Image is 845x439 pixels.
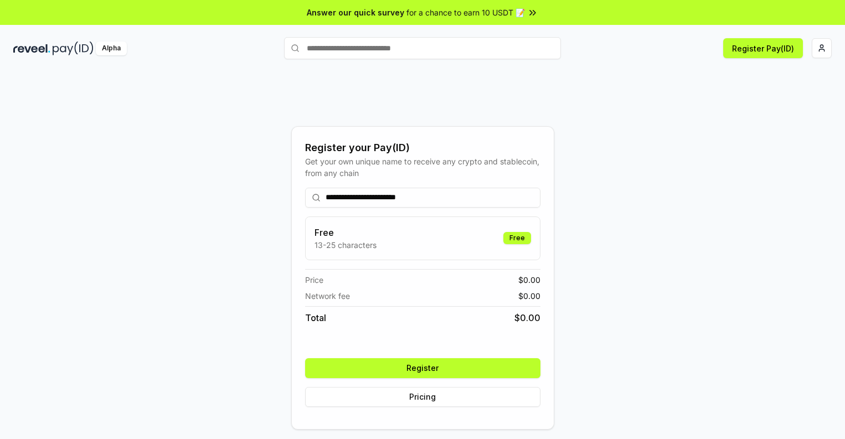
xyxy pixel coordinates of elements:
[305,290,350,302] span: Network fee
[406,7,525,18] span: for a chance to earn 10 USDT 📝
[305,358,540,378] button: Register
[518,290,540,302] span: $ 0.00
[305,387,540,407] button: Pricing
[503,232,531,244] div: Free
[305,311,326,324] span: Total
[13,42,50,55] img: reveel_dark
[307,7,404,18] span: Answer our quick survey
[305,274,323,286] span: Price
[514,311,540,324] span: $ 0.00
[305,140,540,156] div: Register your Pay(ID)
[518,274,540,286] span: $ 0.00
[53,42,94,55] img: pay_id
[305,156,540,179] div: Get your own unique name to receive any crypto and stablecoin, from any chain
[315,226,377,239] h3: Free
[96,42,127,55] div: Alpha
[315,239,377,251] p: 13-25 characters
[723,38,803,58] button: Register Pay(ID)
